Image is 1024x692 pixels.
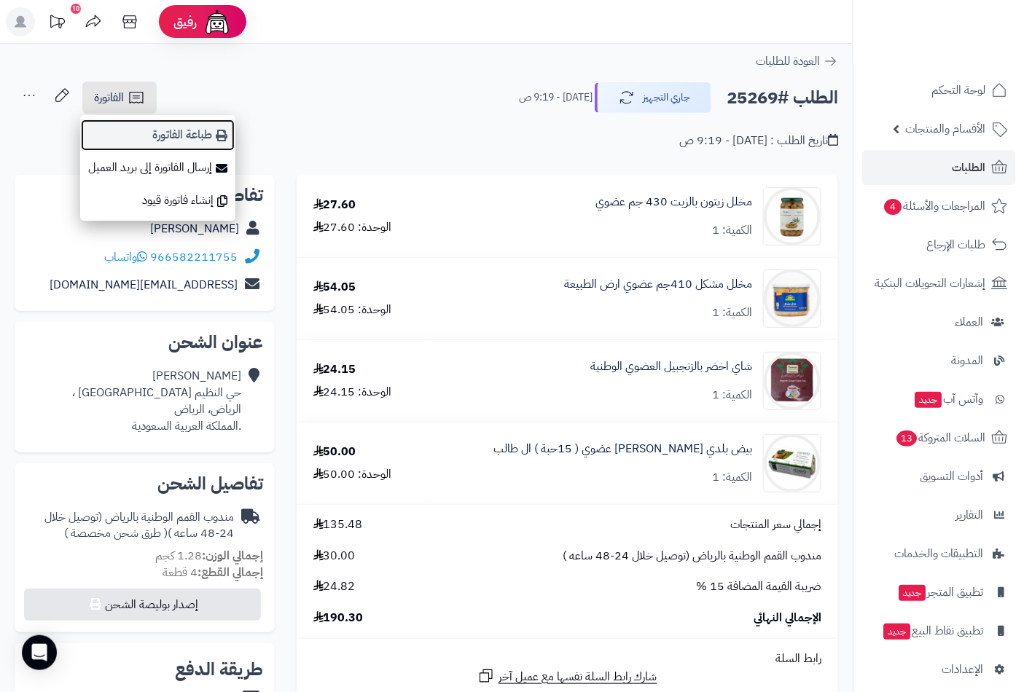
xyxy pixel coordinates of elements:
small: 1.28 كجم [155,547,263,565]
span: جديد [915,392,942,408]
a: لوحة التحكم [862,73,1015,108]
a: العودة للطلبات [756,52,838,70]
div: 27.60 [313,197,356,213]
a: وآتس آبجديد [862,382,1015,417]
h2: عنوان الشحن [26,334,263,351]
span: جديد [899,585,926,601]
div: تاريخ الطلب : [DATE] - 9:19 ص [679,133,838,149]
div: 54.05 [313,279,356,296]
a: إشعارات التحويلات البنكية [862,266,1015,301]
span: العودة للطلبات [756,52,820,70]
div: الكمية: 1 [712,387,752,404]
a: المدونة [862,343,1015,378]
span: ضريبة القيمة المضافة 15 % [696,578,821,595]
a: التقارير [862,498,1015,532]
span: 4 [884,199,902,215]
div: 50.00 [313,444,356,460]
a: العملاء [862,304,1015,339]
span: رفيق [173,13,197,31]
span: المراجعات والأسئلة [883,196,985,216]
span: الطلبات [952,157,985,178]
div: 24.15 [313,361,356,378]
span: لوحة التحكم [931,80,985,101]
a: شارك رابط السلة نفسها مع عميل آخر [477,667,657,685]
h2: تفاصيل العميل [26,186,263,204]
span: العملاء [955,312,983,332]
div: الوحدة: 27.60 [313,219,392,236]
a: واتساب [104,248,147,266]
strong: إجمالي القطع: [198,564,263,581]
button: إصدار بوليصة الشحن [24,589,261,621]
div: مندوب القمم الوطنية بالرياض (توصيل خلال 24-48 ساعه ) [26,509,234,543]
div: Open Intercom Messenger [22,635,57,670]
a: التطبيقات والخدمات [862,536,1015,571]
span: إشعارات التحويلات البنكية [875,273,985,294]
span: ( طرق شحن مخصصة ) [64,524,168,542]
img: ai-face.png [203,7,232,36]
span: التطبيقات والخدمات [894,543,983,564]
h2: الطلب #25269 [727,83,838,113]
a: المراجعات والأسئلة4 [862,189,1015,224]
span: طلبات الإرجاع [926,235,985,255]
span: تطبيق نقاط البيع [882,621,983,641]
span: الفاتورة [94,89,124,106]
a: تحديثات المنصة [39,7,75,40]
span: الأقسام والمنتجات [905,119,985,139]
span: السلات المتروكة [895,428,985,448]
div: الوحدة: 50.00 [313,466,392,483]
a: [EMAIL_ADDRESS][DOMAIN_NAME] [50,276,238,294]
img: 1655724658-raw-veg._1-90x90.jpg [764,270,821,328]
a: تطبيق نقاط البيعجديد [862,613,1015,648]
a: أدوات التسويق [862,459,1015,494]
a: مخلل مشكل 410جم عضوي ارض الطبيعة [564,276,752,293]
span: 135.48 [313,516,363,533]
a: طلبات الإرجاع [862,227,1015,262]
span: جديد [883,624,910,640]
h2: تفاصيل الشحن [26,475,263,492]
span: مندوب القمم الوطنية بالرياض (توصيل خلال 24-48 ساعه ) [563,548,821,565]
h2: طريقة الدفع [175,661,263,678]
button: جاري التجهيز [595,82,711,113]
a: إرسال الفاتورة إلى بريد العميل [80,152,235,184]
img: 1665701079-IMG-20221014-WA0000-90x90.jpg [764,352,821,410]
div: الكمية: 1 [712,469,752,486]
a: طباعة الفاتورة [80,119,235,152]
div: الوحدة: 54.05 [313,302,392,318]
span: الإعدادات [942,659,983,680]
span: 190.30 [313,610,364,626]
a: الإعدادات [862,652,1015,687]
div: الوحدة: 24.15 [313,384,392,401]
strong: إجمالي الوزن: [202,547,263,565]
span: 24.82 [313,578,356,595]
div: 10 [71,4,81,14]
a: تطبيق المتجرجديد [862,575,1015,610]
span: تطبيق المتجر [897,582,983,602]
span: أدوات التسويق [920,466,983,487]
a: إنشاء فاتورة قيود [80,184,235,217]
span: وآتس آب [913,389,983,409]
small: [DATE] - 9:19 ص [519,90,593,105]
span: التقارير [955,505,983,525]
div: الكمية: 1 [712,222,752,239]
a: الطلبات [862,150,1015,185]
a: السلات المتروكة13 [862,420,1015,455]
span: 13 [896,430,917,447]
img: 1681470814-XCd6jZ3siCPmeWq7vOepLtpg82NjcjacatttlgHz-90x90.jpg [764,434,821,492]
small: 4 قطعة [163,564,263,581]
span: المدونة [951,350,983,371]
span: 30.00 [313,548,356,565]
div: الكمية: 1 [712,304,752,321]
div: رابط السلة [302,650,832,667]
div: [PERSON_NAME] حي النظيم [GEOGRAPHIC_DATA] ، الرياض، الرياض .المملكة العربية السعودية [72,368,241,434]
img: 149-90x90.jpg [764,187,821,245]
a: [PERSON_NAME] [150,220,239,237]
a: شاي اخضر بالزنجبيل العضوي الوطنية [590,358,752,375]
span: إجمالي سعر المنتجات [730,516,821,533]
a: 966582211755 [150,248,238,266]
a: مخلل زيتون بالزيت 430 جم عضوي [595,194,752,211]
span: الإجمالي النهائي [754,610,821,626]
a: الفاتورة [82,82,157,114]
a: بيض بلدي [PERSON_NAME] عضوي ( 15حبة ) ال طالب [493,441,752,457]
span: شارك رابط السلة نفسها مع عميل آخر [499,669,657,685]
